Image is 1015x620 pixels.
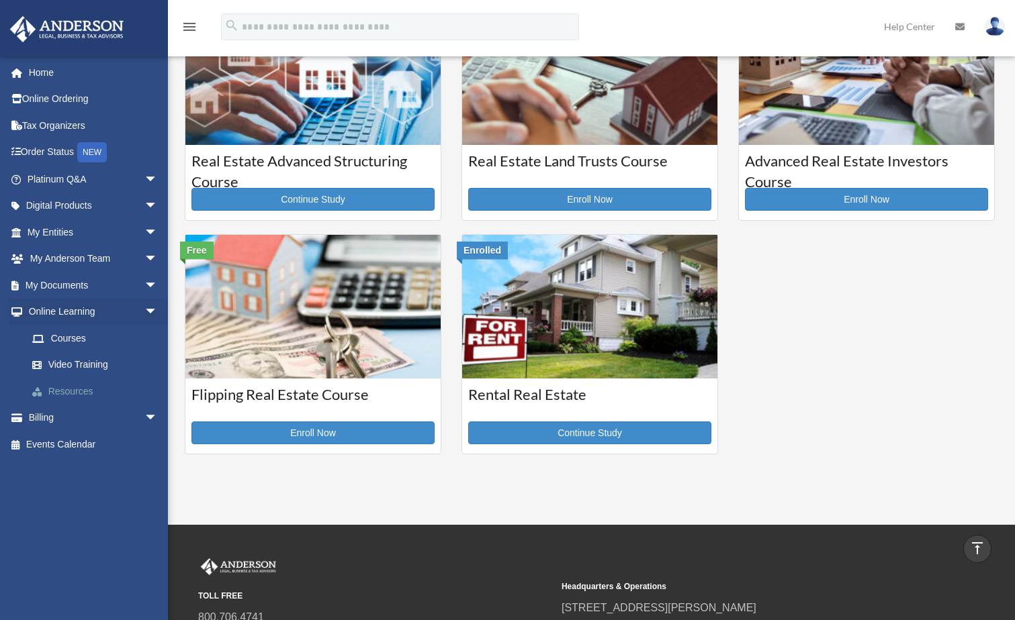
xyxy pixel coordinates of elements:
small: TOLL FREE [198,589,552,603]
a: vertical_align_top [963,535,991,563]
span: arrow_drop_down [144,405,171,432]
a: My Anderson Teamarrow_drop_down [9,246,178,272]
h3: Real Estate Land Trusts Course [468,151,711,185]
span: arrow_drop_down [144,193,171,220]
i: vertical_align_top [969,540,985,556]
h3: Advanced Real Estate Investors Course [745,151,988,185]
div: Enrolled [457,242,508,259]
a: Online Learningarrow_drop_down [9,299,178,325]
a: [STREET_ADDRESS][PERSON_NAME] [562,602,756,613]
a: Order StatusNEW [9,139,178,166]
a: Continue Study [191,188,435,211]
a: Enroll Now [191,421,435,444]
a: Tax Organizers [9,112,178,139]
a: Online Ordering [9,86,178,113]
span: arrow_drop_down [144,299,171,326]
div: Free [180,242,214,259]
a: Enroll Now [468,188,711,211]
a: My Entitiesarrow_drop_down [9,219,178,246]
small: Headquarters & Operations [562,580,916,594]
span: arrow_drop_down [144,166,171,193]
img: Anderson Advisors Platinum Portal [198,558,279,576]
a: Billingarrow_drop_down [9,405,178,431]
a: Continue Study [468,421,711,444]
a: Platinum Q&Aarrow_drop_down [9,166,178,193]
span: arrow_drop_down [144,246,171,273]
i: menu [181,19,197,35]
i: search [224,18,239,33]
span: arrow_drop_down [144,272,171,299]
a: Enroll Now [745,188,988,211]
img: Anderson Advisors Platinum Portal [6,16,128,42]
a: Resources [19,378,178,405]
a: My Documentsarrow_drop_down [9,272,178,299]
a: Video Training [19,352,178,378]
a: menu [181,23,197,35]
a: Events Calendar [9,431,178,458]
h3: Rental Real Estate [468,384,711,418]
h3: Real Estate Advanced Structuring Course [191,151,435,185]
a: Digital Productsarrow_drop_down [9,193,178,219]
h3: Flipping Real Estate Course [191,384,435,418]
span: arrow_drop_down [144,219,171,246]
img: User Pic [985,17,1005,36]
div: NEW [77,142,107,162]
a: Home [9,59,178,86]
a: Courses [19,325,171,352]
